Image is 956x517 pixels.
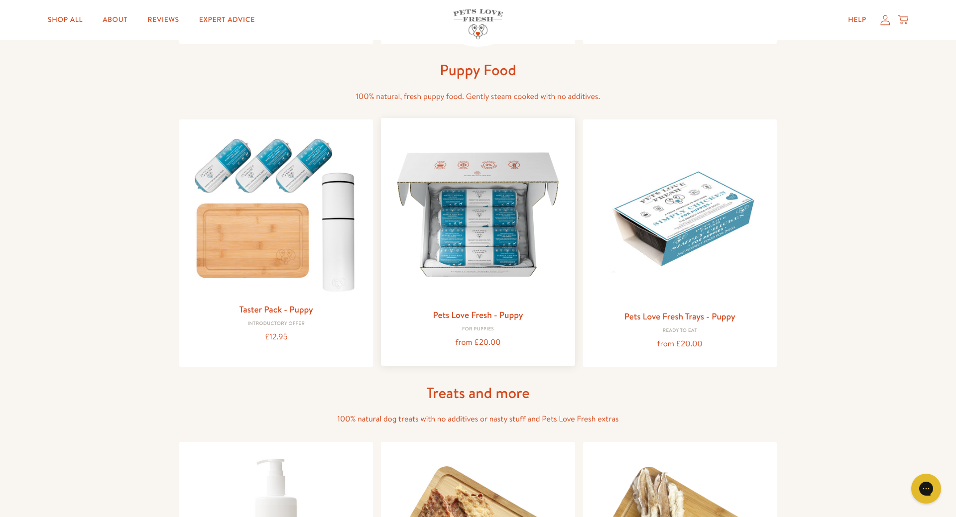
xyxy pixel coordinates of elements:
div: from £20.00 [591,337,769,351]
a: About [95,10,135,30]
div: For puppies [389,326,567,332]
a: Pets Love Fresh Trays - Puppy [624,310,735,322]
a: Expert Advice [191,10,263,30]
div: Ready to eat [591,328,769,334]
a: Help [840,10,874,30]
span: 100% natural dog treats with no additives or nasty stuff and Pets Love Fresh extras [338,414,619,424]
div: Introductory Offer [187,321,365,327]
iframe: Gorgias live chat messenger [906,470,946,507]
img: Pets Love Fresh - Puppy [389,126,567,304]
img: Taster Pack - Puppy [187,127,365,298]
div: £12.95 [187,330,365,344]
div: from £20.00 [389,336,567,349]
h1: Puppy Food [319,60,637,80]
img: Pets Love Fresh [453,9,503,39]
a: Reviews [139,10,187,30]
img: Pets Love Fresh Trays - Puppy [591,127,769,305]
a: Shop All [40,10,91,30]
span: 100% natural, fresh puppy food. Gently steam cooked with no additives. [356,91,600,102]
a: Pets Love Fresh - Puppy [433,309,523,321]
h1: Treats and more [319,383,637,403]
a: Taster Pack - Puppy [239,303,313,315]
